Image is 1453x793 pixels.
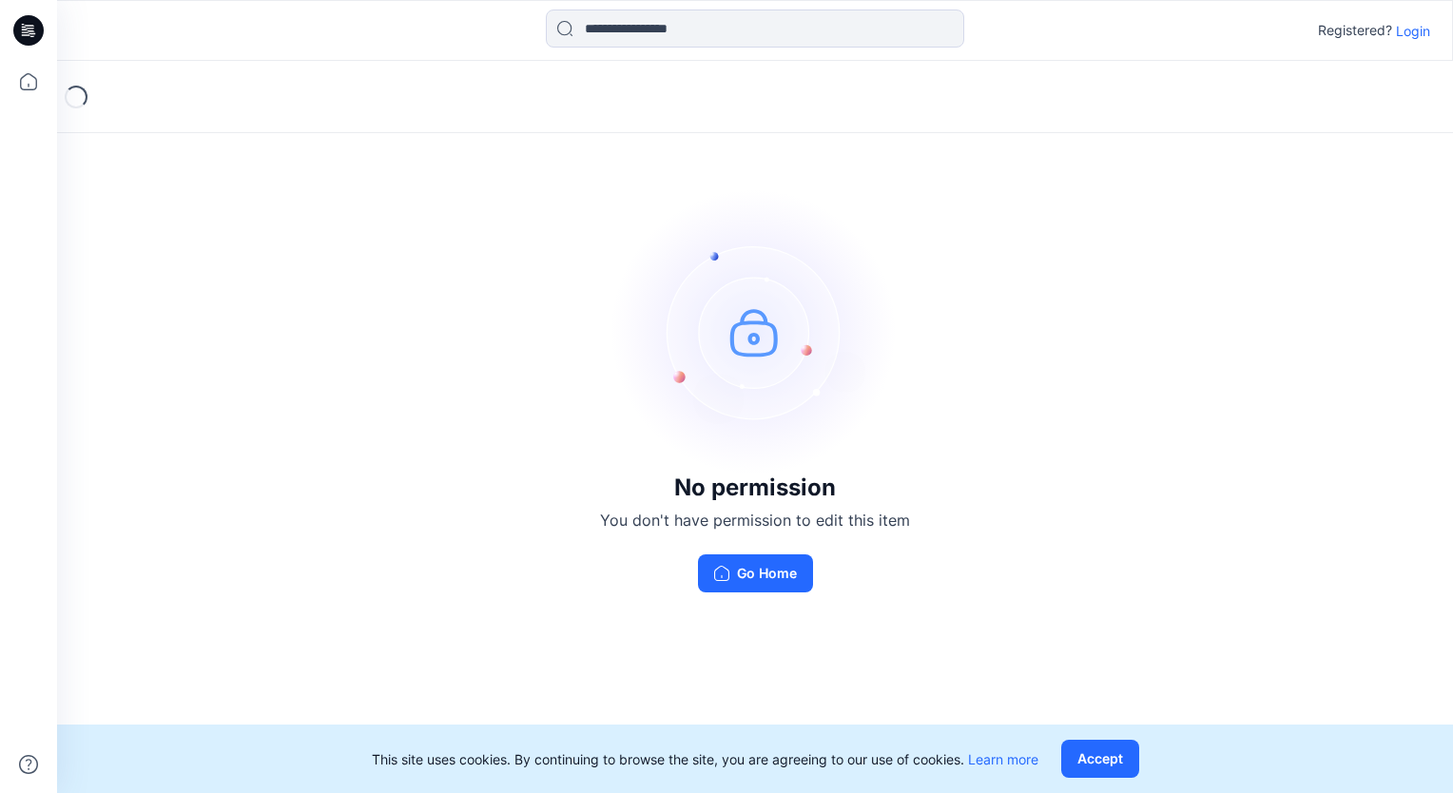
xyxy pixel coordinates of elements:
button: Accept [1061,740,1139,778]
p: This site uses cookies. By continuing to browse the site, you are agreeing to our use of cookies. [372,749,1038,769]
h3: No permission [600,474,910,501]
p: Login [1396,21,1430,41]
p: Registered? [1318,19,1392,42]
a: Learn more [968,751,1038,767]
p: You don't have permission to edit this item [600,509,910,532]
img: no-perm.svg [612,189,898,474]
button: Go Home [698,554,813,592]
